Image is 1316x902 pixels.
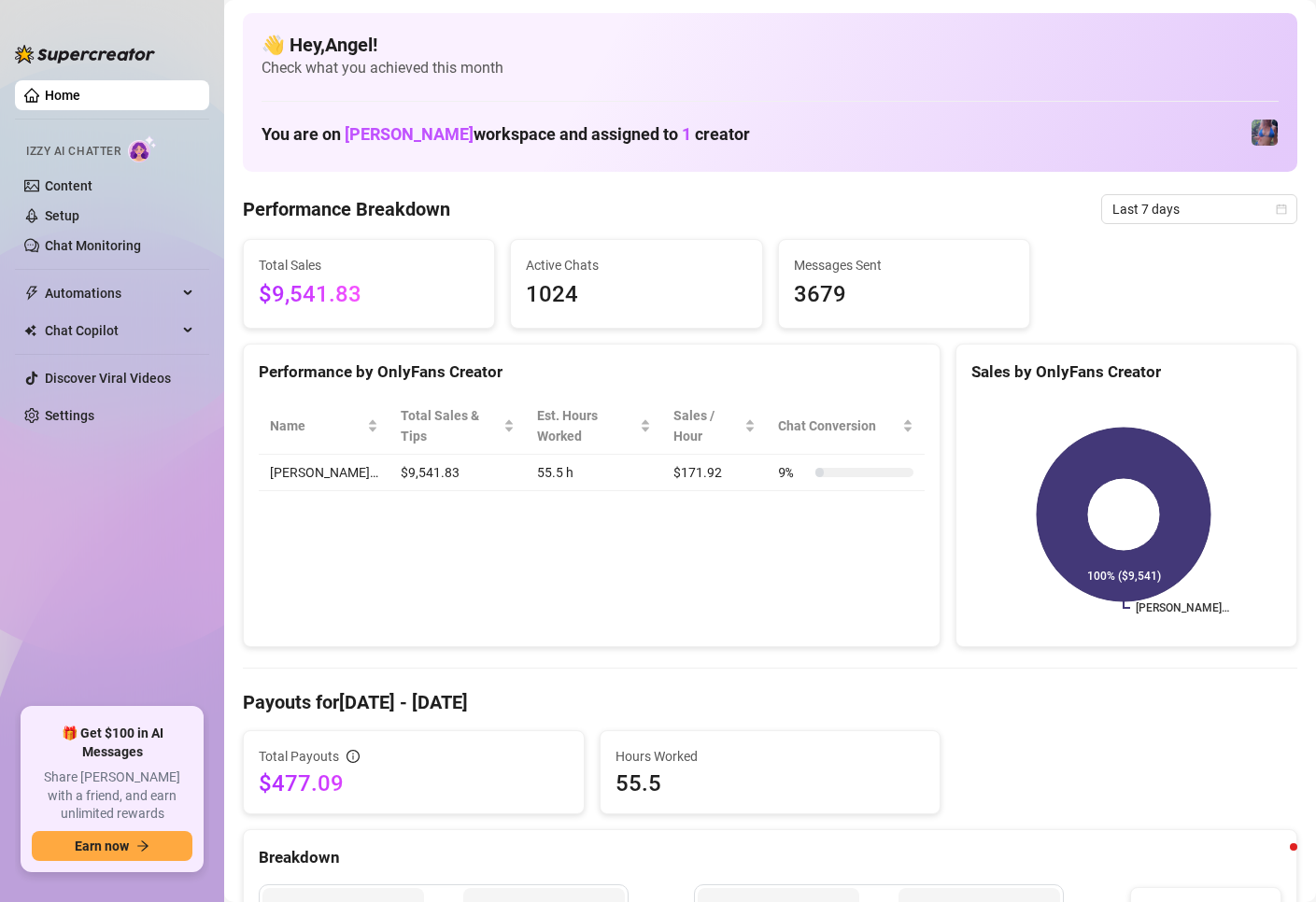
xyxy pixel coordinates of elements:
img: Jaylie [1252,120,1278,146]
span: Automations [45,278,177,308]
span: Chat Copilot [45,316,177,345]
span: Messages Sent [794,255,1014,275]
div: Performance by OnlyFans Creator [259,359,925,385]
span: info-circle [347,750,360,763]
span: [PERSON_NAME] [345,124,474,144]
h4: Payouts for [DATE] - [DATE] [243,689,1297,715]
span: Active Chats [526,255,746,275]
td: [PERSON_NAME]… [259,455,389,491]
td: $9,541.83 [389,455,526,491]
span: 1 [682,124,691,144]
span: Hours Worked [616,746,926,767]
span: Earn now [75,839,129,853]
button: Earn nowarrow-right [32,831,192,861]
h1: You are on workspace and assigned to creator [262,124,750,145]
h4: Performance Breakdown [243,196,450,222]
th: Sales / Hour [662,398,767,455]
img: AI Chatter [128,135,157,162]
th: Name [259,398,389,455]
span: Total Payouts [259,746,339,767]
a: Setup [45,208,79,223]
span: Share [PERSON_NAME] with a friend, and earn unlimited rewards [32,768,192,824]
span: 55.5 [616,768,926,798]
span: arrow-right [136,839,149,853]
span: thunderbolt [24,286,39,301]
span: Total Sales [259,255,479,275]
div: Sales by OnlyFans Creator [971,359,1281,385]
span: Chat Conversion [778,416,899,436]
div: Est. Hours Worked [537,405,637,446]
span: $9,541.83 [259,277,479,313]
text: [PERSON_NAME]… [1136,601,1229,614]
a: Home [45,88,80,103]
span: Izzy AI Chatter [26,143,120,161]
a: Discover Viral Videos [45,371,171,386]
iframe: Intercom live chat [1252,839,1297,883]
div: Breakdown [259,845,1281,870]
img: logo-BBDzfeDw.svg [15,45,155,63]
span: Check what you achieved this month [262,58,1279,78]
td: 55.5 h [526,455,663,491]
span: calendar [1276,204,1287,215]
td: $171.92 [662,455,767,491]
span: Total Sales & Tips [401,405,500,446]
span: $477.09 [259,768,569,798]
h4: 👋 Hey, Angel ! [262,32,1279,58]
span: 3679 [794,277,1014,313]
span: Name [270,416,363,436]
a: Content [45,178,92,193]
a: Chat Monitoring [45,238,141,253]
span: Last 7 days [1112,195,1286,223]
th: Total Sales & Tips [389,398,526,455]
img: Chat Copilot [24,324,36,337]
a: Settings [45,408,94,423]
span: 1024 [526,277,746,313]
span: 9 % [778,462,808,483]
span: 🎁 Get $100 in AI Messages [32,725,192,761]
span: Sales / Hour [673,405,741,446]
th: Chat Conversion [767,398,925,455]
